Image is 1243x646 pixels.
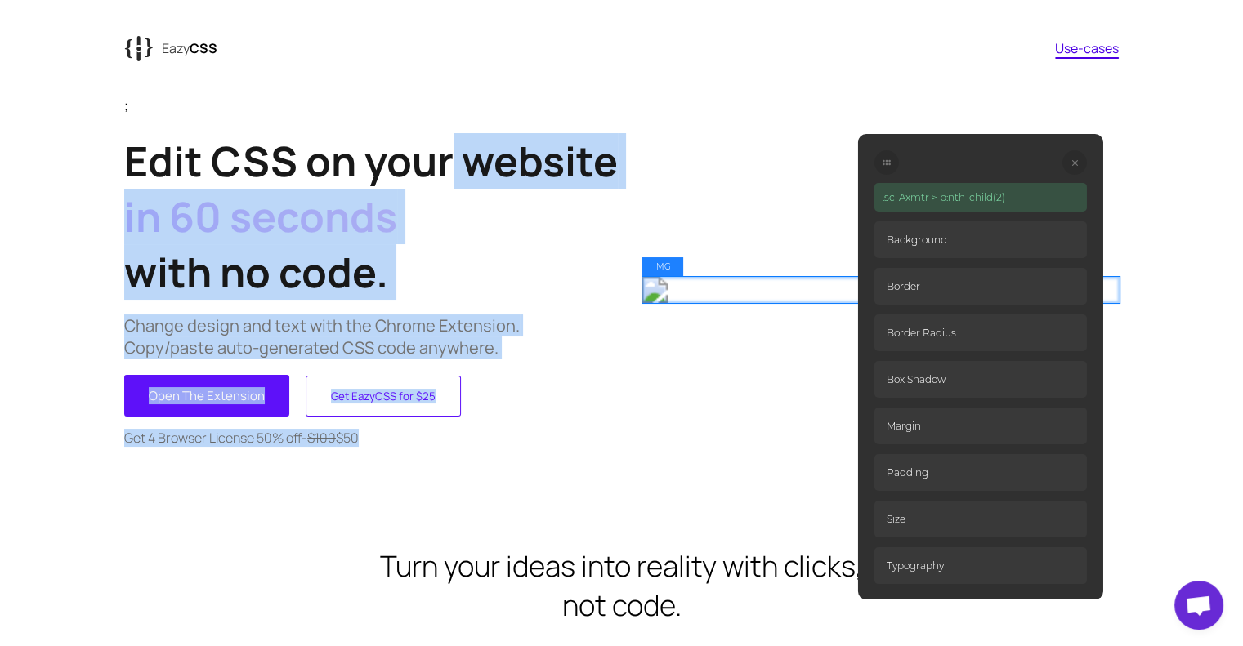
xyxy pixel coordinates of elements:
a: Açık sohbet [1174,581,1223,630]
button: Get EazyCSS for $25 [306,376,461,417]
span: CSS [190,39,217,57]
a: Use-cases [1055,39,1119,57]
tspan: { [124,34,136,60]
h2: Turn your ideas into reality with clicks, not code. [373,546,870,625]
p: Change design and text with the Chrome Extension. Copy/paste auto-generated CSS code anywhere. [124,314,621,359]
p: Eazy [162,39,217,57]
h1: Edit CSS on your website with no code. [124,133,621,300]
span: in 60 seconds [124,189,397,244]
strike: $100 [307,429,336,447]
button: Open The Extension [124,375,289,417]
tspan: { [141,37,154,62]
a: {{EazyCSS [124,30,217,66]
p: - $50 [124,429,621,447]
span: Get 4 Browser License 50% off [124,429,302,447]
img: 6b047dab-316a-43c3-9607-f359b430237e_aasl3q.gif [642,277,1119,303]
